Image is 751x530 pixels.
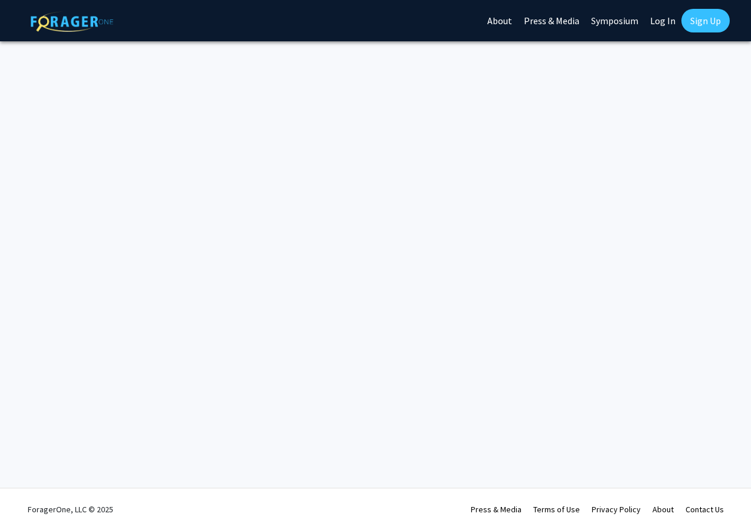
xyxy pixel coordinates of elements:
a: Sign Up [681,9,730,32]
a: Terms of Use [533,504,580,515]
a: Privacy Policy [592,504,641,515]
img: ForagerOne Logo [31,11,113,32]
a: Contact Us [686,504,724,515]
a: Press & Media [471,504,522,515]
div: ForagerOne, LLC © 2025 [28,489,113,530]
a: About [652,504,674,515]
